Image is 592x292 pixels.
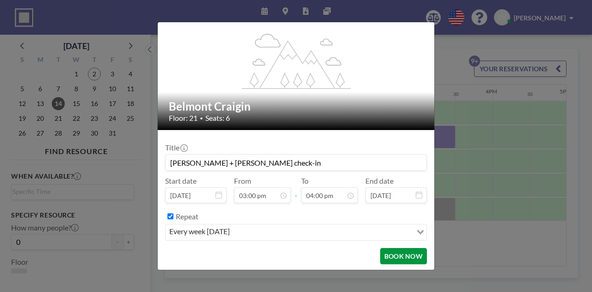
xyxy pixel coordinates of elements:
div: Search for option [166,224,426,240]
g: flex-grow: 1.2; [242,33,351,88]
h2: Belmont Craigin [169,99,424,113]
span: Seats: 6 [205,113,230,123]
label: To [301,176,308,186]
span: - [295,180,297,200]
span: • [200,115,203,122]
input: Denise's reservation [166,155,426,170]
label: Start date [165,176,197,186]
span: every week [DATE] [167,226,232,238]
label: Repeat [176,212,198,221]
label: End date [365,176,394,186]
button: BOOK NOW [380,248,427,264]
label: From [234,176,251,186]
span: Floor: 21 [169,113,197,123]
label: Title [165,143,187,152]
input: Search for option [233,226,411,238]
